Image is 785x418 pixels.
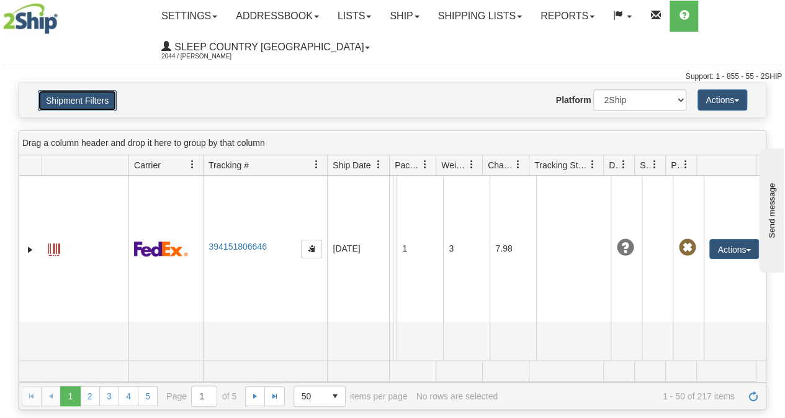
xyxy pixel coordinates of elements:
[3,3,58,34] img: logo2044.jpg
[306,154,327,175] a: Tracking # filter column settings
[415,154,436,175] a: Packages filter column settings
[80,386,100,406] a: 2
[192,386,217,406] input: Page 1
[227,1,328,32] a: Addressbook
[644,154,665,175] a: Shipment Issues filter column settings
[119,386,138,406] a: 4
[99,386,119,406] a: 3
[508,154,529,175] a: Charge filter column settings
[3,71,782,82] div: Support: 1 - 855 - 55 - 2SHIP
[327,176,389,322] td: [DATE]
[461,154,482,175] a: Weight filter column settings
[152,1,227,32] a: Settings
[441,159,467,171] span: Weight
[671,159,681,171] span: Pickup Status
[302,390,318,402] span: 50
[294,386,346,407] span: Page sizes drop down
[395,159,421,171] span: Packages
[640,159,650,171] span: Shipment Issues
[209,242,266,252] a: 394151806646
[134,159,161,171] span: Carrier
[416,391,498,401] div: No rows are selected
[698,89,747,111] button: Actions
[616,239,634,257] span: Unknown
[609,159,619,171] span: Delivery Status
[19,131,766,155] div: grid grouping header
[182,154,203,175] a: Carrier filter column settings
[161,50,254,63] span: 2044 / [PERSON_NAME]
[756,145,784,272] iframe: chat widget
[743,386,763,406] a: Refresh
[9,11,115,20] div: Send message
[48,238,60,258] a: Label
[38,90,117,111] button: Shipment Filters
[675,154,696,175] a: Pickup Status filter column settings
[171,42,364,52] span: Sleep Country [GEOGRAPHIC_DATA]
[582,154,603,175] a: Tracking Status filter column settings
[556,94,591,106] label: Platform
[294,386,408,407] span: items per page
[534,159,588,171] span: Tracking Status
[506,391,735,401] span: 1 - 50 of 217 items
[393,176,397,322] td: [PERSON_NAME] [PERSON_NAME] CA ON KANATA K2L 4H5
[209,159,249,171] span: Tracking #
[397,176,443,322] td: 1
[380,1,428,32] a: Ship
[613,154,634,175] a: Delivery Status filter column settings
[443,176,490,322] td: 3
[368,154,389,175] a: Ship Date filter column settings
[490,176,536,322] td: 7.98
[325,386,345,406] span: select
[709,239,759,259] button: Actions
[166,386,236,407] span: Page of 5
[333,159,370,171] span: Ship Date
[245,386,265,406] a: Go to the next page
[678,239,696,257] span: Pickup Not Assigned
[60,386,80,406] span: Page 1
[152,32,379,63] a: Sleep Country [GEOGRAPHIC_DATA] 2044 / [PERSON_NAME]
[134,241,188,257] img: 2 - FedEx
[429,1,531,32] a: Shipping lists
[488,159,514,171] span: Charge
[301,240,322,258] button: Copy to clipboard
[24,243,37,256] a: Expand
[264,386,284,406] a: Go to the last page
[328,1,380,32] a: Lists
[531,1,604,32] a: Reports
[138,386,158,406] a: 5
[389,176,393,322] td: Sleep Country [GEOGRAPHIC_DATA] Shipping Department [GEOGRAPHIC_DATA] ON GLOUCESTER K1J 0B3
